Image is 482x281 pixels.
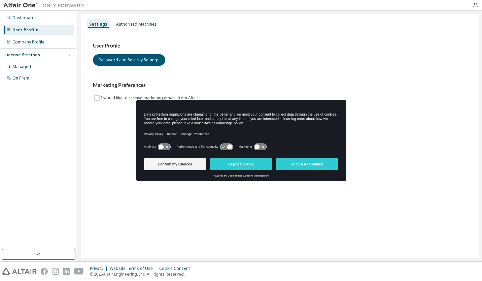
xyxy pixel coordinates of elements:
[93,54,165,66] button: Password and Security Settings
[89,22,107,27] div: Settings
[2,268,37,275] img: altair_logo.svg
[159,266,194,271] div: Cookie Consent
[93,42,467,49] h3: User Profile
[4,52,40,58] div: License Settings
[12,27,38,33] div: User Profile
[101,94,200,102] label: I would like to receive marketing emails from Altair
[63,268,70,275] img: linkedin.svg
[110,266,159,271] div: Website Terms of Use
[3,2,88,9] img: Altair One
[93,82,467,89] h3: Marketing Preferences
[12,15,35,21] div: Dashboard
[52,268,59,275] img: instagram.svg
[90,266,110,271] div: Privacy
[41,268,48,275] img: facebook.svg
[12,39,44,45] div: Company Profile
[116,22,157,27] div: Authorized Machines
[90,271,194,277] p: © 2025 Altair Engineering, Inc. All Rights Reserved.
[12,75,29,81] div: On Prem
[12,64,31,69] div: Managed
[74,268,84,275] img: youtube.svg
